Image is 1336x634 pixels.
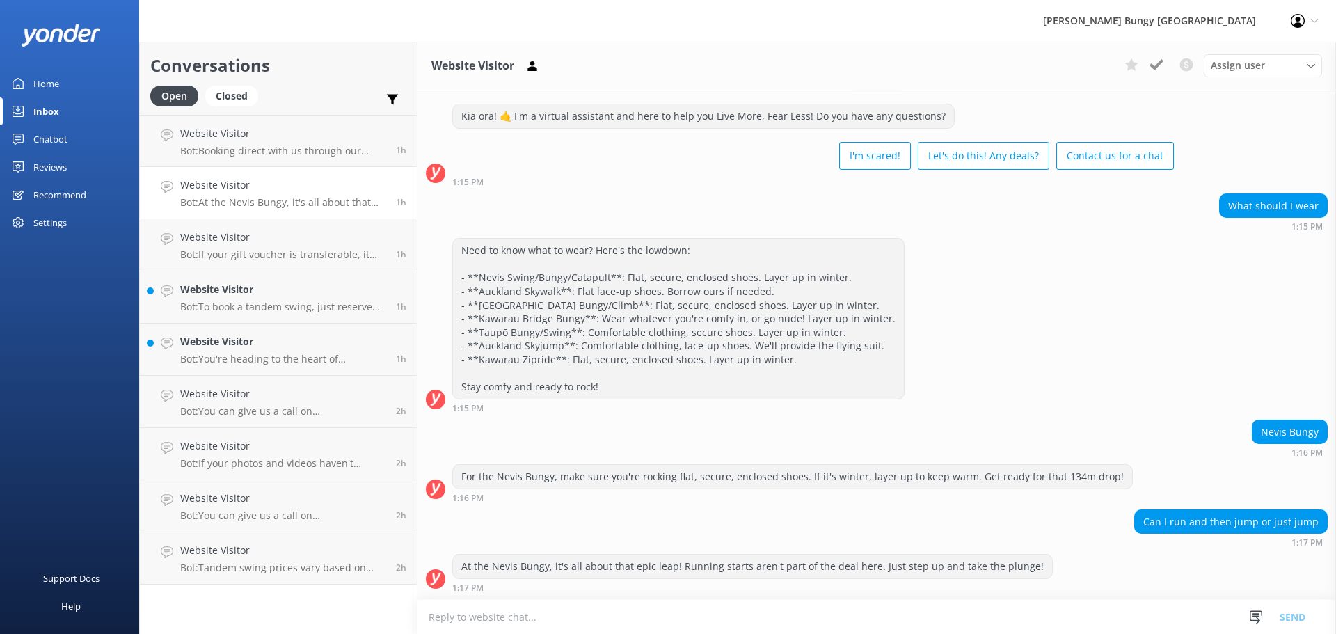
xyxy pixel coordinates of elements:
[33,70,59,97] div: Home
[140,324,417,376] a: Website VisitorBot:You're heading to the heart of adventure! If you're driving yourself, punch in...
[43,564,100,592] div: Support Docs
[452,177,1174,187] div: Oct 03 2025 01:15pm (UTC +13:00) Pacific/Auckland
[180,145,385,157] p: Bot: Booking direct with us through our website always offers the best prices. Our combos are the...
[1220,194,1327,218] div: What should I wear
[396,562,406,573] span: Oct 03 2025 11:48am (UTC +13:00) Pacific/Auckland
[1219,221,1328,231] div: Oct 03 2025 01:15pm (UTC +13:00) Pacific/Auckland
[431,57,514,75] h3: Website Visitor
[150,86,198,106] div: Open
[180,438,385,454] h4: Website Visitor
[452,584,484,592] strong: 1:17 PM
[396,405,406,417] span: Oct 03 2025 12:28pm (UTC +13:00) Pacific/Auckland
[180,386,385,402] h4: Website Visitor
[180,196,385,209] p: Bot: At the Nevis Bungy, it's all about that epic leap! Running starts aren't part of the deal he...
[205,88,265,103] a: Closed
[21,24,101,47] img: yonder-white-logo.png
[396,196,406,208] span: Oct 03 2025 01:17pm (UTC +13:00) Pacific/Auckland
[396,248,406,260] span: Oct 03 2025 12:44pm (UTC +13:00) Pacific/Auckland
[150,52,406,79] h2: Conversations
[33,153,67,181] div: Reviews
[452,494,484,502] strong: 1:16 PM
[180,562,385,574] p: Bot: Tandem swing prices vary based on location, activity, and fare type, and are charged per per...
[61,592,81,620] div: Help
[33,97,59,125] div: Inbox
[33,125,67,153] div: Chatbot
[180,491,385,506] h4: Website Visitor
[33,181,86,209] div: Recommend
[1291,539,1323,547] strong: 1:17 PM
[1211,58,1265,73] span: Assign user
[140,219,417,271] a: Website VisitorBot:If your gift voucher is transferable, it means you can pass it on to someone e...
[453,465,1132,489] div: For the Nevis Bungy, make sure you're rocking flat, secure, enclosed shoes. If it's winter, layer...
[180,301,385,313] p: Bot: To book a tandem swing, just reserve two individual spots for the same time and leave a note...
[180,126,385,141] h4: Website Visitor
[1135,510,1327,534] div: Can I run and then jump or just jump
[205,86,258,106] div: Closed
[1134,537,1328,547] div: Oct 03 2025 01:17pm (UTC +13:00) Pacific/Auckland
[180,334,385,349] h4: Website Visitor
[180,353,385,365] p: Bot: You're heading to the heart of adventure! If you're driving yourself, punch in "1693 Gibbsto...
[180,405,385,418] p: Bot: You can give us a call on [PHONE_NUMBER] or [PHONE_NUMBER] to chat with a crew member. Our o...
[1056,142,1174,170] button: Contact us for a chat
[140,428,417,480] a: Website VisitorBot:If your photos and videos haven't landed in your inbox after 24 hours, hit up ...
[140,271,417,324] a: Website VisitorBot:To book a tandem swing, just reserve two individual spots for the same time an...
[918,142,1049,170] button: Let's do this! Any deals?
[150,88,205,103] a: Open
[180,543,385,558] h4: Website Visitor
[396,353,406,365] span: Oct 03 2025 12:42pm (UTC +13:00) Pacific/Auckland
[180,282,385,297] h4: Website Visitor
[180,177,385,193] h4: Website Visitor
[396,509,406,521] span: Oct 03 2025 12:09pm (UTC +13:00) Pacific/Auckland
[452,178,484,187] strong: 1:15 PM
[396,144,406,156] span: Oct 03 2025 01:21pm (UTC +13:00) Pacific/Auckland
[33,209,67,237] div: Settings
[453,239,904,399] div: Need to know what to wear? Here's the lowdown: - **Nevis Swing/Bungy/Catapult**: Flat, secure, en...
[1291,223,1323,231] strong: 1:15 PM
[180,457,385,470] p: Bot: If your photos and videos haven't landed in your inbox after 24 hours, hit up our tech wizar...
[140,532,417,585] a: Website VisitorBot:Tandem swing prices vary based on location, activity, and fare type, and are c...
[140,167,417,219] a: Website VisitorBot:At the Nevis Bungy, it's all about that epic leap! Running starts aren't part ...
[452,403,905,413] div: Oct 03 2025 01:15pm (UTC +13:00) Pacific/Auckland
[180,509,385,522] p: Bot: You can give us a call on [PHONE_NUMBER] or [PHONE_NUMBER] to chat with a crew member. Our o...
[453,104,954,128] div: Kia ora! 🤙 I'm a virtual assistant and here to help you Live More, Fear Less! Do you have any que...
[396,457,406,469] span: Oct 03 2025 12:21pm (UTC +13:00) Pacific/Auckland
[180,230,385,245] h4: Website Visitor
[140,115,417,167] a: Website VisitorBot:Booking direct with us through our website always offers the best prices. Our ...
[1204,54,1322,77] div: Assign User
[839,142,911,170] button: I'm scared!
[140,376,417,428] a: Website VisitorBot:You can give us a call on [PHONE_NUMBER] or [PHONE_NUMBER] to chat with a crew...
[180,248,385,261] p: Bot: If your gift voucher is transferable, it means you can pass it on to someone else to use. Ju...
[1252,447,1328,457] div: Oct 03 2025 01:16pm (UTC +13:00) Pacific/Auckland
[140,480,417,532] a: Website VisitorBot:You can give us a call on [PHONE_NUMBER] or [PHONE_NUMBER] to chat with a crew...
[1291,449,1323,457] strong: 1:16 PM
[452,493,1133,502] div: Oct 03 2025 01:16pm (UTC +13:00) Pacific/Auckland
[452,404,484,413] strong: 1:15 PM
[1252,420,1327,444] div: Nevis Bungy
[452,583,1053,592] div: Oct 03 2025 01:17pm (UTC +13:00) Pacific/Auckland
[453,555,1052,578] div: At the Nevis Bungy, it's all about that epic leap! Running starts aren't part of the deal here. J...
[396,301,406,312] span: Oct 03 2025 12:43pm (UTC +13:00) Pacific/Auckland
